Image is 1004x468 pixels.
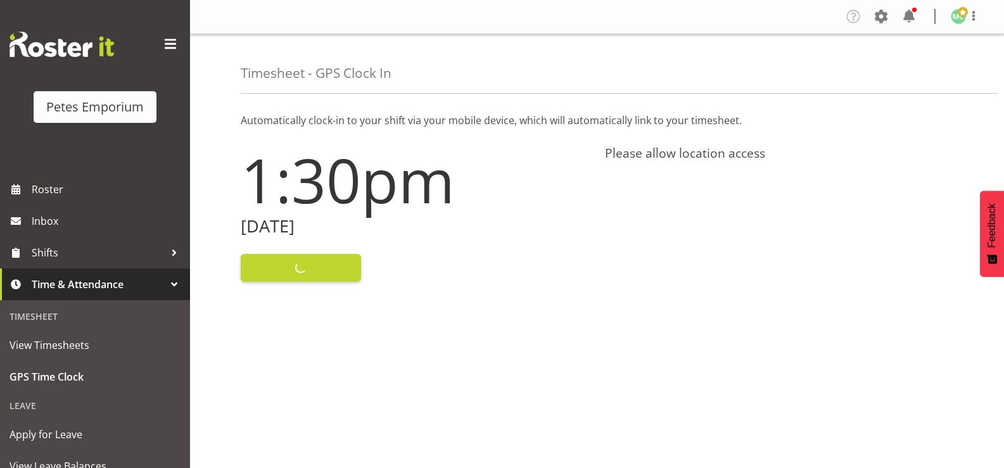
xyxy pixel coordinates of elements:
span: Feedback [986,203,998,248]
span: Shifts [32,243,165,262]
span: View Timesheets [10,336,181,355]
span: Roster [32,180,184,199]
span: Apply for Leave [10,425,181,444]
div: Leave [3,393,187,419]
img: Rosterit website logo [10,32,114,57]
div: Timesheet [3,303,187,329]
span: Time & Attendance [32,275,165,294]
h4: Timesheet - GPS Clock In [241,66,391,80]
h1: 1:30pm [241,146,590,214]
button: Feedback - Show survey [980,191,1004,277]
a: Apply for Leave [3,419,187,450]
p: Automatically clock-in to your shift via your mobile device, which will automatically link to you... [241,113,953,128]
a: GPS Time Clock [3,361,187,393]
h2: [DATE] [241,217,590,236]
span: GPS Time Clock [10,367,181,386]
img: melissa-cowen2635.jpg [951,9,966,24]
a: View Timesheets [3,329,187,361]
span: Inbox [32,212,184,231]
h4: Please allow location access [605,146,954,161]
div: Petes Emporium [46,98,144,117]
